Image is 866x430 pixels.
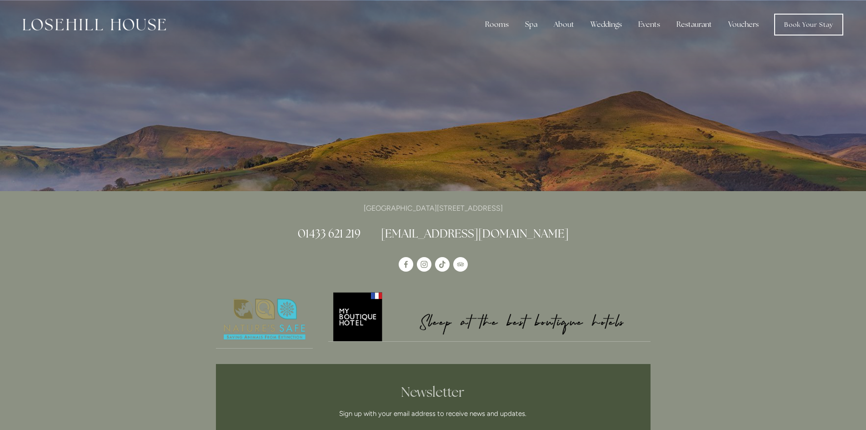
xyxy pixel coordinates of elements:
[631,15,667,34] div: Events
[417,257,431,272] a: Instagram
[478,15,516,34] div: Rooms
[328,291,651,342] a: My Boutique Hotel - Logo
[23,19,166,30] img: Losehill House
[669,15,719,34] div: Restaurant
[216,291,313,348] img: Nature's Safe - Logo
[399,257,413,272] a: Losehill House Hotel & Spa
[721,15,766,34] a: Vouchers
[546,15,581,34] div: About
[518,15,545,34] div: Spa
[216,202,651,214] p: [GEOGRAPHIC_DATA][STREET_ADDRESS]
[265,384,601,400] h2: Newsletter
[328,291,651,341] img: My Boutique Hotel - Logo
[381,226,569,241] a: [EMAIL_ADDRESS][DOMAIN_NAME]
[435,257,450,272] a: TikTok
[265,408,601,419] p: Sign up with your email address to receive news and updates.
[453,257,468,272] a: TripAdvisor
[583,15,629,34] div: Weddings
[298,226,360,241] a: 01433 621 219
[774,14,843,35] a: Book Your Stay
